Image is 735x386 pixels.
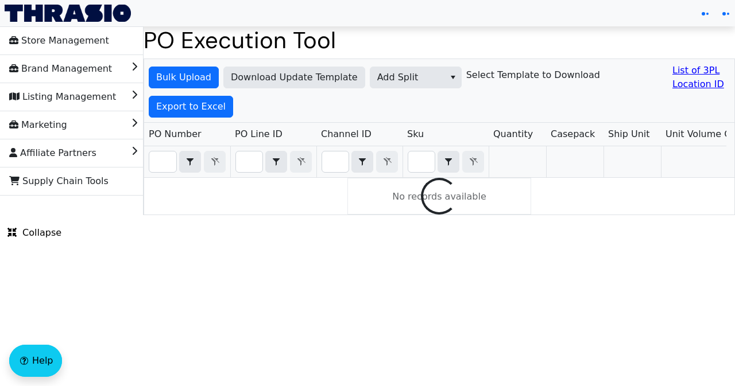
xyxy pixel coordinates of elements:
button: Download Update Template [223,67,365,88]
span: Supply Chain Tools [9,172,109,190]
button: select [266,151,287,172]
span: Brand Management [9,60,112,78]
span: Choose Operator [179,151,201,173]
input: Filter [149,151,176,172]
button: select [444,67,461,88]
h6: Select Template to Download [466,69,600,80]
input: Filter [322,151,349,172]
span: Casepack [551,127,595,141]
span: Sku [407,127,424,141]
span: Choose Operator [351,151,373,173]
span: Marketing [9,116,67,134]
span: Affiliate Partners [9,144,96,162]
span: Choose Operator [438,151,459,173]
th: Filter [403,146,489,178]
span: Download Update Template [231,71,358,84]
th: Filter [144,146,230,178]
span: Store Management [9,32,109,50]
span: Listing Management [9,88,116,106]
span: Ship Unit [608,127,650,141]
span: Export to Excel [156,100,226,114]
h1: PO Execution Tool [144,26,735,54]
span: Quantity [493,127,533,141]
span: PO Line ID [235,127,283,141]
img: Thrasio Logo [5,5,131,22]
span: Collapse [7,226,61,240]
th: Filter [316,146,403,178]
span: Help [32,354,53,368]
input: Filter [408,151,435,172]
button: Export to Excel [149,96,233,118]
span: Channel ID [321,127,372,141]
a: List of 3PL Location ID [672,64,730,91]
button: Help floatingactionbutton [9,345,62,377]
span: Add Split [377,71,438,84]
th: Filter [230,146,316,178]
button: select [352,151,373,172]
button: select [180,151,200,172]
span: Choose Operator [265,151,287,173]
input: Filter [236,151,262,172]
button: Bulk Upload [149,67,219,88]
span: Bulk Upload [156,71,211,84]
span: PO Number [149,127,202,141]
button: select [438,151,459,172]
